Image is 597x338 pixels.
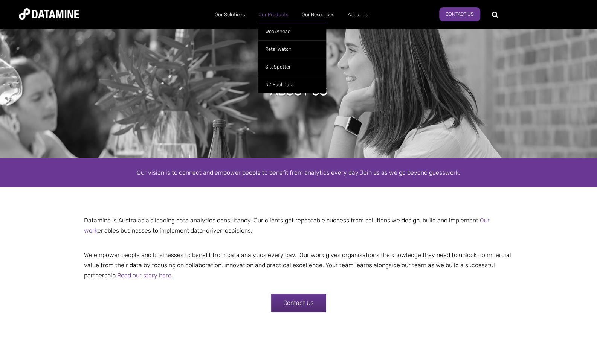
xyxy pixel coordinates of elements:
[341,5,375,24] a: About Us
[252,5,295,24] a: Our Products
[117,272,171,279] a: Read our story here
[360,169,460,176] span: Join us as we go beyond guesswork.
[208,5,252,24] a: Our Solutions
[295,5,341,24] a: Our Resources
[137,169,360,176] span: Our vision is to connect and empower people to benefit from analytics every day.
[258,58,326,76] a: SiteSpotter
[258,23,326,40] a: WeekAhead
[258,40,326,58] a: RetailWatch
[270,83,327,99] h1: ABOUT US
[439,7,480,21] a: Contact us
[78,240,519,281] p: We empower people and businesses to benefit from data analytics every day. Our work gives organis...
[19,8,79,20] img: Datamine
[78,215,519,236] p: Datamine is Australasia's leading data analytics consultancy. Our clients get repeatable success ...
[271,294,326,312] a: Contact Us
[258,76,326,93] a: NZ Fuel Data
[283,299,314,306] span: Contact Us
